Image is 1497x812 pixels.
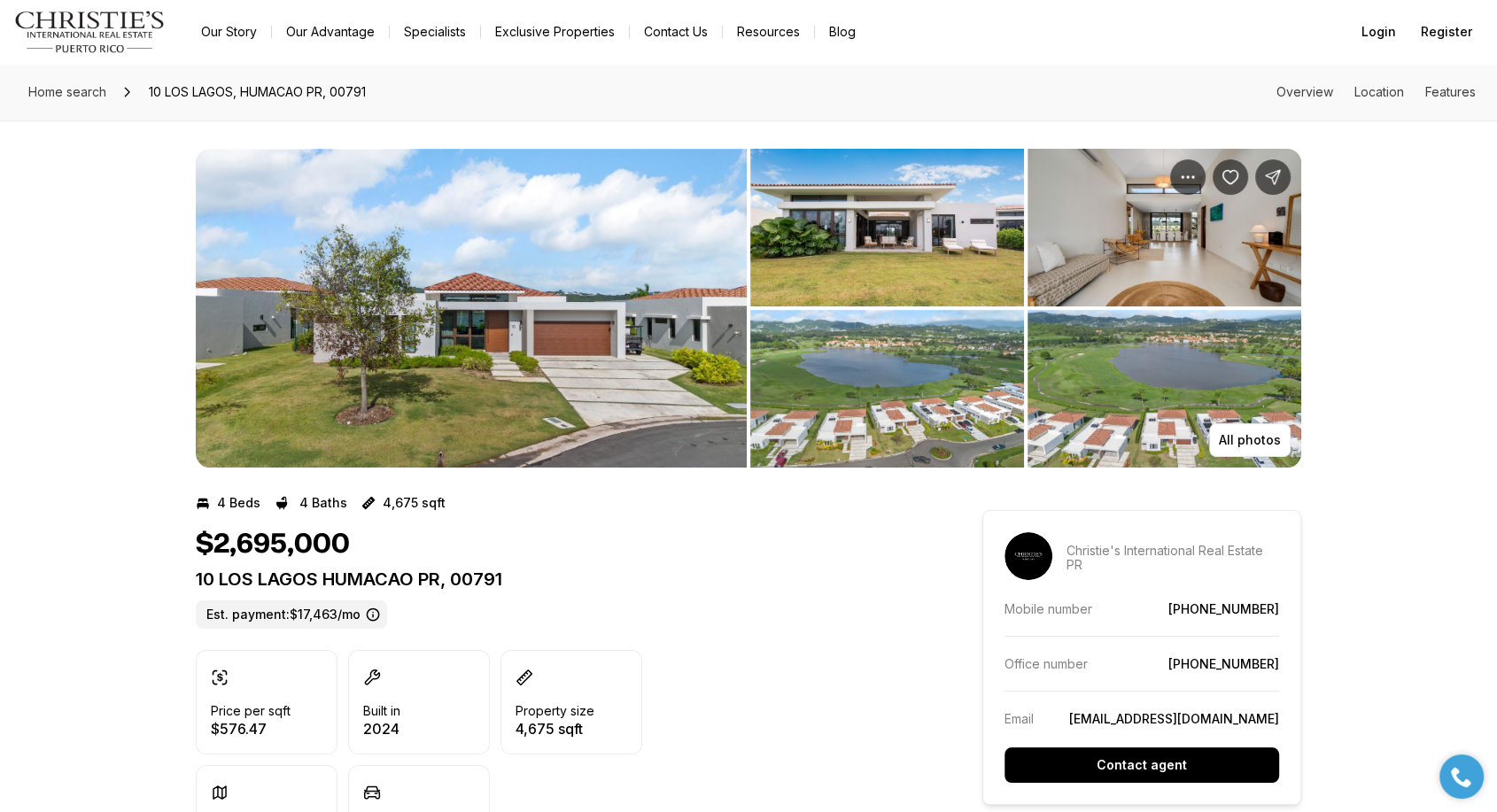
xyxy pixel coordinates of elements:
[363,722,400,736] p: 2024
[1361,25,1396,39] span: Login
[1276,84,1333,99] a: Skip to: Overview
[1425,84,1476,99] a: Skip to: Features
[1069,711,1279,726] a: [EMAIL_ADDRESS][DOMAIN_NAME]
[1004,656,1088,671] p: Office number
[211,722,291,736] p: $576.47
[196,568,919,590] p: 10 LOS LAGOS HUMACAO PR, 00791
[196,600,387,629] label: Est. payment: $17,463/mo
[196,149,747,468] li: 1 of 14
[211,704,291,718] p: Price per sqft
[1028,310,1301,468] button: View image gallery
[1351,14,1407,50] button: Login
[750,149,1024,306] button: View image gallery
[1421,25,1472,39] span: Register
[481,19,629,44] a: Exclusive Properties
[815,19,870,44] a: Blog
[299,496,347,510] p: 4 Baths
[1168,601,1279,616] a: [PHONE_NUMBER]
[275,489,347,517] button: 4 Baths
[272,19,389,44] a: Our Advantage
[1067,544,1279,572] p: Christie's International Real Estate PR
[217,496,260,510] p: 4 Beds
[1209,423,1291,457] button: All photos
[1219,433,1281,447] p: All photos
[1276,85,1476,99] nav: Page section menu
[750,310,1024,468] button: View image gallery
[1410,14,1483,50] button: Register
[142,78,373,106] span: 10 LOS LAGOS, HUMACAO PR, 00791
[28,84,106,99] span: Home search
[363,704,400,718] p: Built in
[390,19,480,44] a: Specialists
[516,722,594,736] p: 4,675 sqft
[14,11,166,53] img: logo
[21,78,113,106] a: Home search
[1168,656,1279,671] a: [PHONE_NUMBER]
[1170,159,1206,195] button: Property options
[1354,84,1404,99] a: Skip to: Location
[1213,159,1248,195] button: Save Property: 10 LOS LAGOS
[196,149,1301,468] div: Listing Photos
[1004,747,1279,783] button: Contact agent
[750,149,1301,468] li: 2 of 14
[383,496,446,510] p: 4,675 sqft
[1004,711,1034,726] p: Email
[630,19,722,44] button: Contact Us
[723,19,814,44] a: Resources
[1004,601,1092,616] p: Mobile number
[187,19,271,44] a: Our Story
[516,704,594,718] p: Property size
[196,149,747,468] button: View image gallery
[1255,159,1291,195] button: Share Property: 10 LOS LAGOS
[1097,758,1187,772] p: Contact agent
[1028,149,1301,306] button: View image gallery
[196,528,350,561] h1: $2,695,000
